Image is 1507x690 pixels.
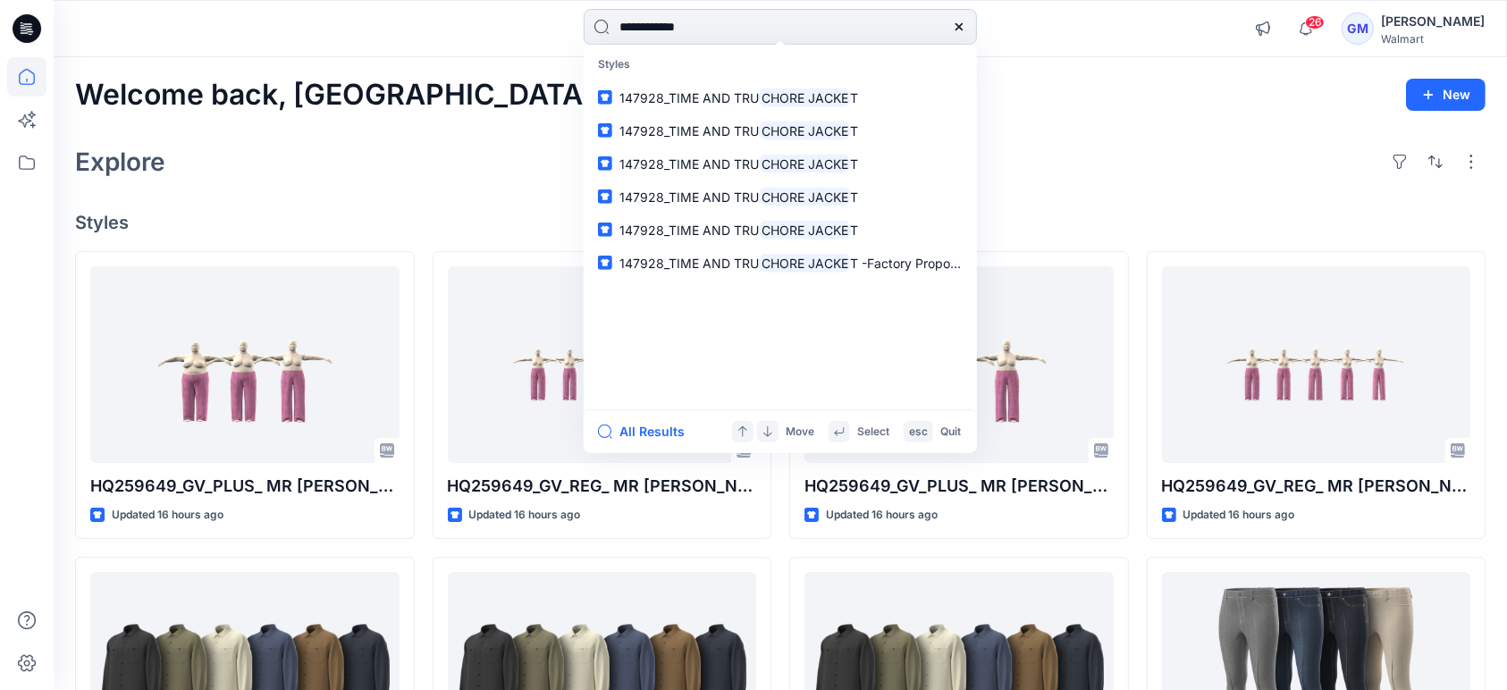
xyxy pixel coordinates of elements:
[786,422,814,441] p: Move
[850,89,858,105] span: T
[1342,13,1374,45] div: GM
[448,266,757,463] a: HQ259649_GV_REG_ MR Slouchy Wide Leg
[850,255,966,270] span: T -Factory Proposal
[469,506,581,525] p: Updated 16 hours ago
[1305,15,1325,29] span: 26
[909,422,928,441] p: esc
[75,147,165,176] h2: Explore
[1406,79,1486,111] button: New
[619,89,759,105] span: 147928_TIME AND TRU
[759,187,851,207] mark: CHORE JACKE
[826,506,938,525] p: Updated 16 hours ago
[598,421,696,442] button: All Results
[759,88,851,108] mark: CHORE JACKE
[850,122,858,138] span: T
[619,222,759,237] span: 147928_TIME AND TRU
[75,212,1486,233] h4: Styles
[619,255,759,270] span: 147928_TIME AND TRU
[1381,11,1485,32] div: [PERSON_NAME]
[90,266,400,463] a: HQ259649_GV_PLUS_ MR Slouchy Wide Leg
[759,154,851,174] mark: CHORE JACKE
[587,213,973,246] a: 147928_TIME AND TRUCHORE JACKET
[759,121,851,141] mark: CHORE JACKE
[759,253,851,273] mark: CHORE JACKE
[1162,474,1471,499] p: HQ259649_GV_REG_ MR [PERSON_NAME] Wide Leg
[1162,266,1471,463] a: HQ259649_GV_REG_ MR Slouchy Wide Leg
[940,422,961,441] p: Quit
[1381,32,1485,46] div: Walmart
[587,114,973,147] a: 147928_TIME AND TRUCHORE JACKET
[857,422,889,441] p: Select
[619,122,759,138] span: 147928_TIME AND TRU
[587,80,973,114] a: 147928_TIME AND TRUCHORE JACKET
[804,474,1114,499] p: HQ259649_GV_PLUS_ MR [PERSON_NAME] Wide Leg
[75,79,594,112] h2: Welcome back, [GEOGRAPHIC_DATA]
[587,48,973,81] p: Styles
[759,220,851,240] mark: CHORE JACKE
[587,246,973,279] a: 147928_TIME AND TRUCHORE JACKET -Factory Proposal
[587,180,973,213] a: 147928_TIME AND TRUCHORE JACKET
[850,222,858,237] span: T
[850,156,858,171] span: T
[850,189,858,204] span: T
[587,147,973,180] a: 147928_TIME AND TRUCHORE JACKET
[112,506,223,525] p: Updated 16 hours ago
[448,474,757,499] p: HQ259649_GV_REG_ MR [PERSON_NAME] Wide Leg
[1183,506,1295,525] p: Updated 16 hours ago
[619,189,759,204] span: 147928_TIME AND TRU
[90,474,400,499] p: HQ259649_GV_PLUS_ MR [PERSON_NAME] Wide Leg
[619,156,759,171] span: 147928_TIME AND TRU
